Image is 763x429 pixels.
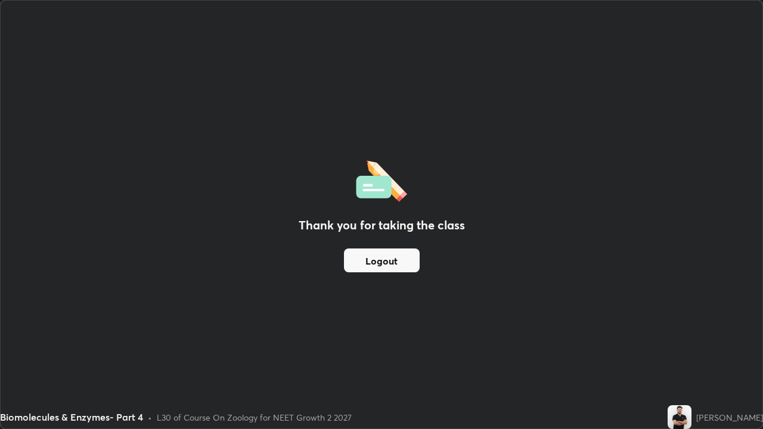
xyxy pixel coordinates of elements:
h2: Thank you for taking the class [299,216,465,234]
button: Logout [344,248,420,272]
img: 368e1e20671c42e499edb1680cf54f70.jpg [668,405,691,429]
img: offlineFeedback.1438e8b3.svg [356,157,407,202]
div: [PERSON_NAME] [696,411,763,424]
div: L30 of Course On Zoology for NEET Growth 2 2027 [157,411,352,424]
div: • [148,411,152,424]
